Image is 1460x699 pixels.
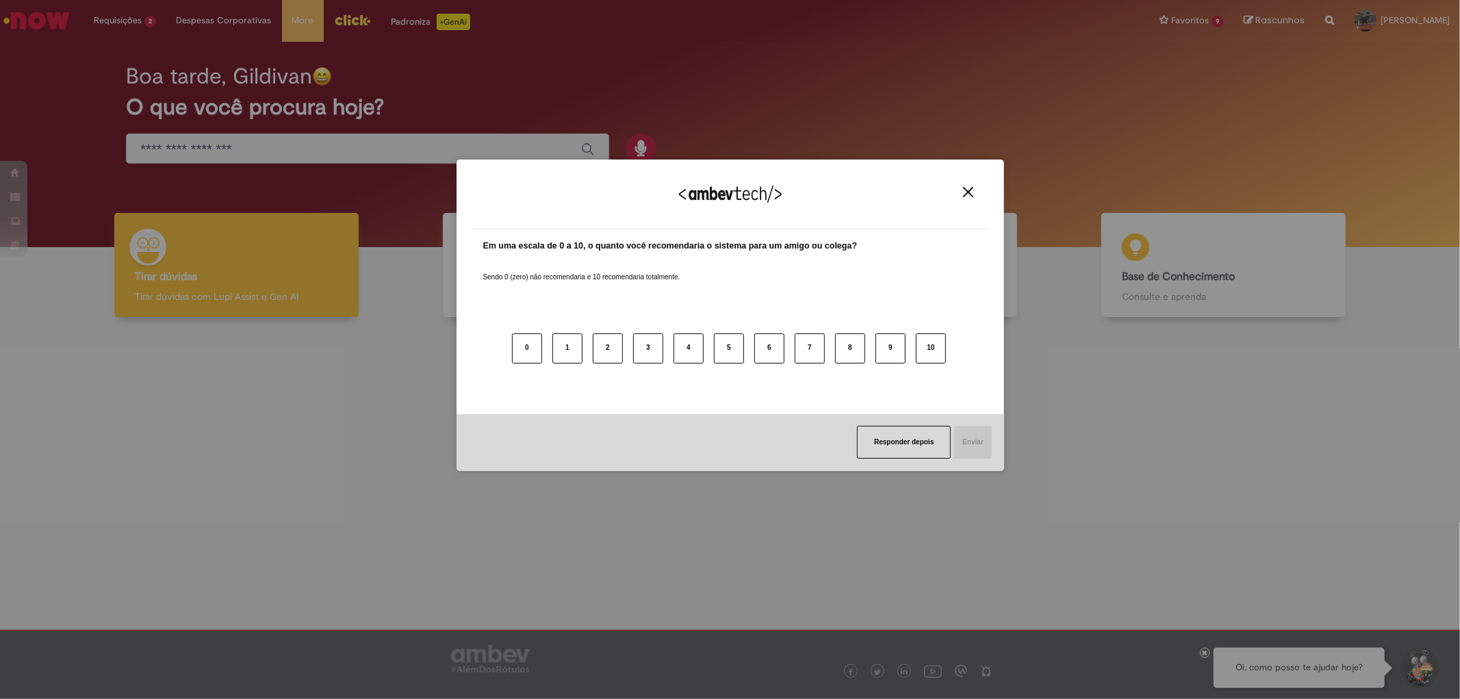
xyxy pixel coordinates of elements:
[674,333,704,364] button: 4
[959,186,977,198] button: Close
[552,333,582,364] button: 1
[916,333,946,364] button: 10
[483,256,680,282] label: Sendo 0 (zero) não recomendaria e 10 recomendaria totalmente.
[633,333,663,364] button: 3
[679,186,782,203] img: Logo Ambevtech
[512,333,542,364] button: 0
[754,333,784,364] button: 6
[593,333,623,364] button: 2
[714,333,744,364] button: 5
[795,333,825,364] button: 7
[857,426,951,459] button: Responder depois
[835,333,865,364] button: 8
[963,187,973,197] img: Close
[875,333,906,364] button: 9
[483,240,858,253] label: Em uma escala de 0 a 10, o quanto você recomendaria o sistema para um amigo ou colega?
